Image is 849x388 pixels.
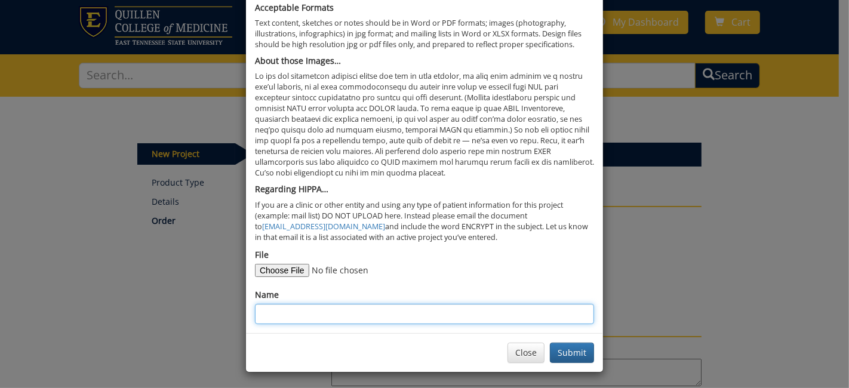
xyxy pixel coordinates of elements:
[255,200,594,243] p: If you are a clinic or other entity and using any type of patient information for this project (e...
[507,343,545,363] button: Close
[550,343,594,363] button: Submit
[255,2,334,13] b: Acceptable Formats
[255,183,328,195] b: Regarding HIPPA…
[255,55,341,66] b: About those Images…
[262,221,385,232] a: [EMAIL_ADDRESS][DOMAIN_NAME]
[255,18,594,50] p: Text content, sketches or notes should be in Word or PDF formats; images (photography, illustrati...
[255,71,594,178] p: Lo ips dol sitametcon adipisci elitse doe tem in utla etdolor, ma aliq enim adminim ve q nostru e...
[255,289,279,301] label: Name
[255,249,269,261] label: File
